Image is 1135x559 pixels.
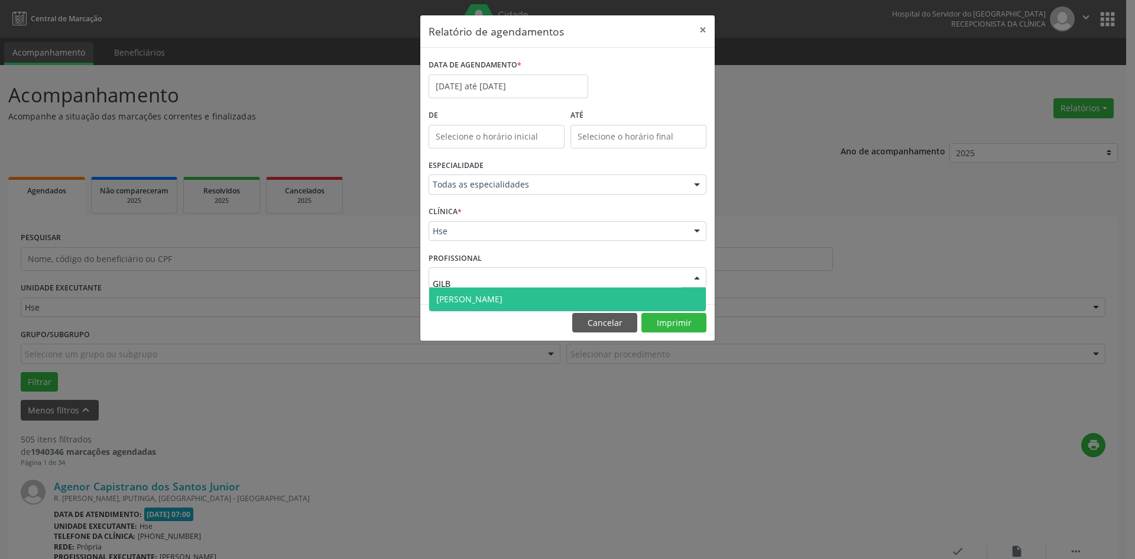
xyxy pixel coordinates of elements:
input: Selecione o horário final [570,125,706,148]
button: Cancelar [572,313,637,333]
button: Close [691,15,715,44]
input: Selecione um profissional [433,272,682,295]
input: Selecione o horário inicial [429,125,565,148]
input: Selecione uma data ou intervalo [429,75,588,98]
span: Todas as especialidades [433,179,682,190]
label: De [429,106,565,125]
label: ATÉ [570,106,706,125]
label: ESPECIALIDADE [429,157,484,175]
label: CLÍNICA [429,203,462,221]
span: [PERSON_NAME] [436,293,502,305]
span: Hse [433,225,682,237]
label: DATA DE AGENDAMENTO [429,56,521,75]
label: PROFISSIONAL [429,249,482,267]
button: Imprimir [641,313,706,333]
h5: Relatório de agendamentos [429,24,564,39]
